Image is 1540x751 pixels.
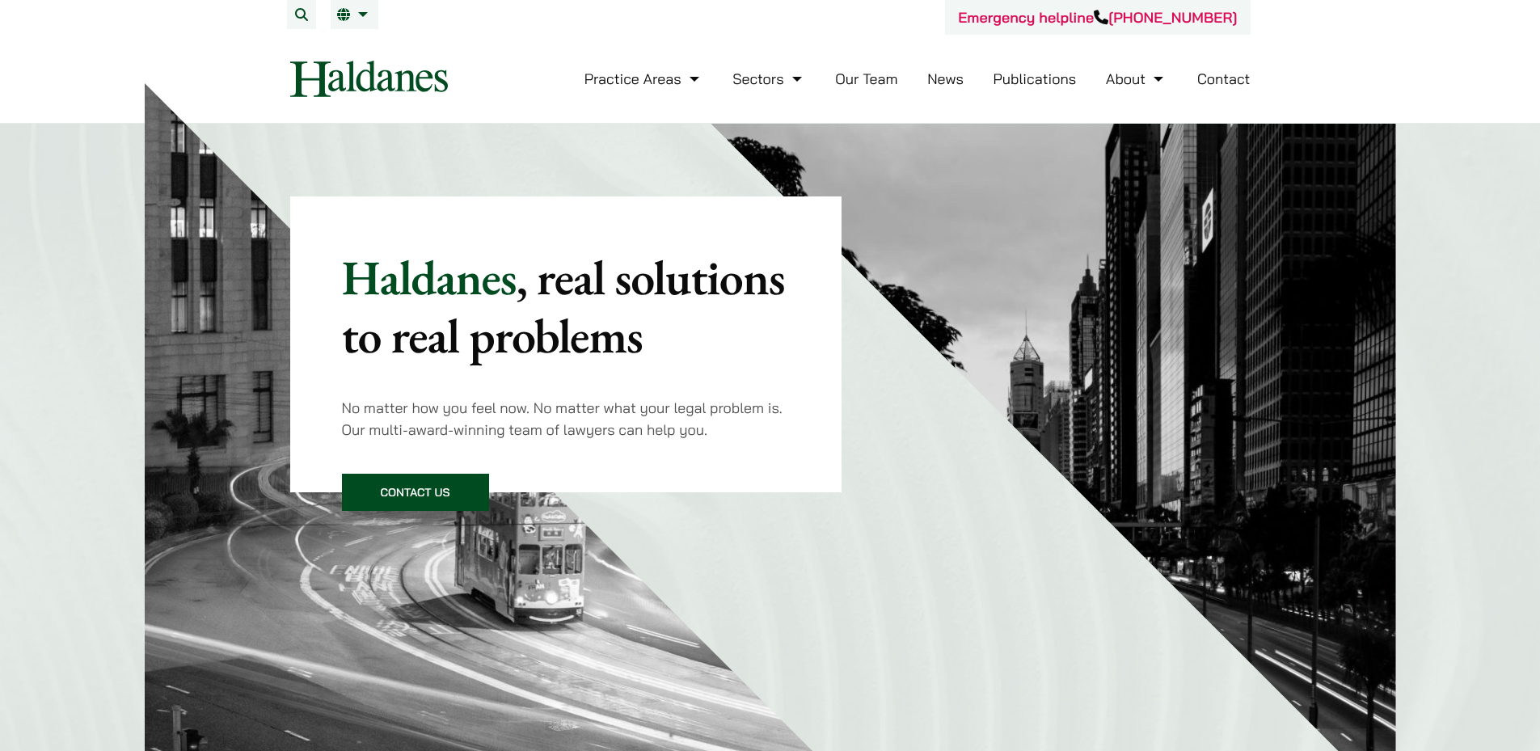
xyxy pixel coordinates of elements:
a: Sectors [732,70,805,88]
img: Logo of Haldanes [290,61,448,97]
a: Practice Areas [584,70,703,88]
a: Contact [1197,70,1251,88]
p: Haldanes [342,248,791,365]
a: About [1106,70,1167,88]
mark: , real solutions to real problems [342,246,785,367]
a: Publications [994,70,1077,88]
p: No matter how you feel now. No matter what your legal problem is. Our multi-award-winning team of... [342,397,791,441]
a: Contact Us [342,474,489,511]
a: EN [337,8,372,21]
a: Emergency helpline[PHONE_NUMBER] [958,8,1237,27]
a: News [927,70,964,88]
a: Our Team [835,70,897,88]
